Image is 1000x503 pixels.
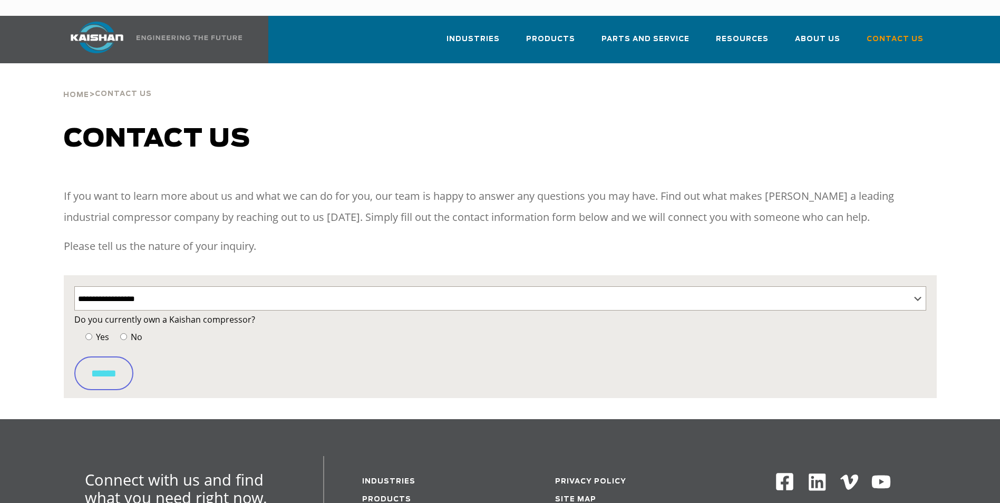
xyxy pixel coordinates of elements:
[775,472,794,491] img: Facebook
[601,33,690,45] span: Parts and Service
[526,33,575,45] span: Products
[129,331,142,343] span: No
[867,25,924,61] a: Contact Us
[64,186,937,228] p: If you want to learn more about us and what we can do for you, our team is happy to answer any qu...
[840,475,858,490] img: Vimeo
[716,25,769,61] a: Resources
[63,92,89,99] span: Home
[63,63,152,103] div: >
[57,16,244,63] a: Kaishan USA
[137,35,242,40] img: Engineering the future
[871,472,891,492] img: Youtube
[446,33,500,45] span: Industries
[716,33,769,45] span: Resources
[85,333,92,340] input: Yes
[57,22,137,53] img: kaishan logo
[64,236,937,257] p: Please tell us the nature of your inquiry.
[446,25,500,61] a: Industries
[74,312,926,327] label: Do you currently own a Kaishan compressor?
[795,25,840,61] a: About Us
[362,496,411,503] a: Products
[95,91,152,98] span: Contact Us
[63,90,89,99] a: Home
[362,478,415,485] a: Industries
[867,33,924,45] span: Contact Us
[555,478,626,485] a: Privacy Policy
[601,25,690,61] a: Parts and Service
[526,25,575,61] a: Products
[94,331,109,343] span: Yes
[795,33,840,45] span: About Us
[807,472,828,492] img: Linkedin
[555,496,596,503] a: Site Map
[64,127,250,152] span: Contact us
[74,312,926,390] form: Contact form
[120,333,127,340] input: No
